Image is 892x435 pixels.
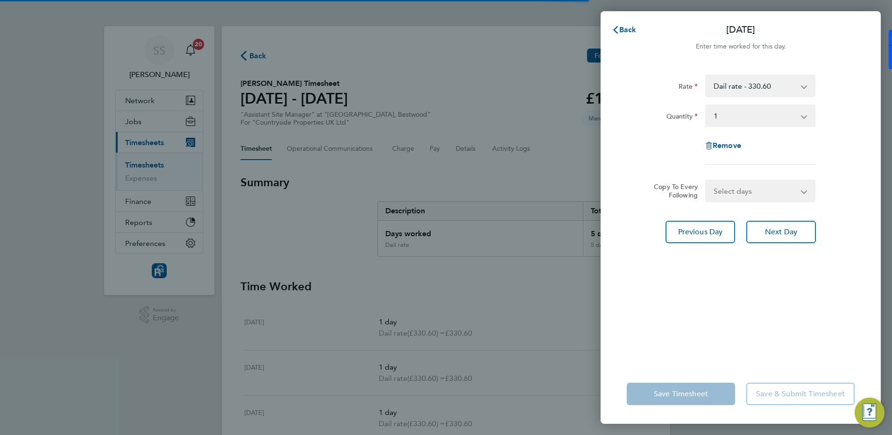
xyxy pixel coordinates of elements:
label: Copy To Every Following [646,182,698,199]
span: Previous Day [678,227,723,237]
div: Enter time worked for this day. [601,41,881,52]
label: Rate [679,82,698,93]
span: Remove [713,141,741,150]
button: Engage Resource Center [855,398,885,428]
p: [DATE] [726,23,755,36]
label: Quantity [666,112,698,123]
button: Back [602,21,646,39]
button: Previous Day [665,221,735,243]
button: Remove [705,142,741,149]
span: Back [619,25,637,34]
span: Next Day [765,227,797,237]
button: Next Day [746,221,816,243]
